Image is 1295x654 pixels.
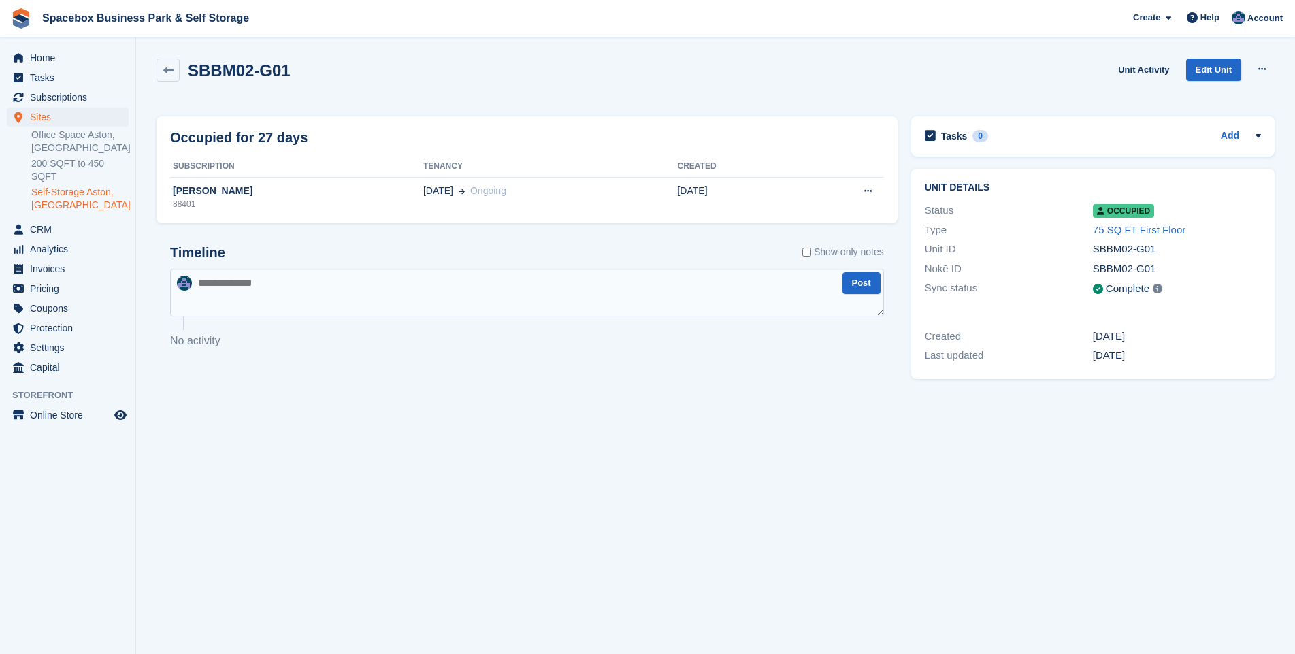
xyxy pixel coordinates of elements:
[7,68,129,87] a: menu
[37,7,255,29] a: Spacebox Business Park & Self Storage
[802,245,811,259] input: Show only notes
[1221,129,1239,144] a: Add
[177,276,192,291] img: Daud
[1153,284,1162,293] img: icon-info-grey-7440780725fd019a000dd9b08b2336e03edf1995a4989e88bcd33f0948082b44.svg
[1093,348,1261,363] div: [DATE]
[677,177,796,218] td: [DATE]
[7,108,129,127] a: menu
[7,338,129,357] a: menu
[1093,261,1261,277] div: SBBM02-G01
[170,184,423,198] div: [PERSON_NAME]
[423,184,453,198] span: [DATE]
[1133,11,1160,24] span: Create
[925,223,1093,238] div: Type
[31,157,129,183] a: 200 SQFT to 450 SQFT
[842,272,881,295] button: Post
[1093,204,1154,218] span: Occupied
[1247,12,1283,25] span: Account
[7,48,129,67] a: menu
[925,203,1093,218] div: Status
[170,333,884,349] p: No activity
[30,68,112,87] span: Tasks
[112,407,129,423] a: Preview store
[30,108,112,127] span: Sites
[30,48,112,67] span: Home
[925,242,1093,257] div: Unit ID
[1186,59,1241,81] a: Edit Unit
[677,156,796,178] th: Created
[30,406,112,425] span: Online Store
[30,318,112,338] span: Protection
[802,245,884,259] label: Show only notes
[7,259,129,278] a: menu
[1232,11,1245,24] img: Daud
[31,129,129,154] a: Office Space Aston, [GEOGRAPHIC_DATA]
[7,318,129,338] a: menu
[188,61,291,80] h2: SBBM02-G01
[170,245,225,261] h2: Timeline
[30,279,112,298] span: Pricing
[972,130,988,142] div: 0
[1093,242,1261,257] div: SBBM02-G01
[925,182,1261,193] h2: Unit details
[1106,281,1149,297] div: Complete
[423,156,678,178] th: Tenancy
[30,88,112,107] span: Subscriptions
[30,259,112,278] span: Invoices
[12,389,135,402] span: Storefront
[30,299,112,318] span: Coupons
[170,198,423,210] div: 88401
[470,185,506,196] span: Ongoing
[1113,59,1175,81] a: Unit Activity
[30,358,112,377] span: Capital
[7,88,129,107] a: menu
[7,406,129,425] a: menu
[31,186,129,212] a: Self-Storage Aston, [GEOGRAPHIC_DATA]
[170,127,308,148] h2: Occupied for 27 days
[925,348,1093,363] div: Last updated
[30,240,112,259] span: Analytics
[7,299,129,318] a: menu
[925,261,1093,277] div: Nokē ID
[30,220,112,239] span: CRM
[7,240,129,259] a: menu
[170,156,423,178] th: Subscription
[1093,329,1261,344] div: [DATE]
[7,220,129,239] a: menu
[30,338,112,357] span: Settings
[7,358,129,377] a: menu
[1200,11,1219,24] span: Help
[925,329,1093,344] div: Created
[7,279,129,298] a: menu
[925,280,1093,297] div: Sync status
[1093,224,1185,235] a: 75 SQ FT First Floor
[941,130,968,142] h2: Tasks
[11,8,31,29] img: stora-icon-8386f47178a22dfd0bd8f6a31ec36ba5ce8667c1dd55bd0f319d3a0aa187defe.svg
